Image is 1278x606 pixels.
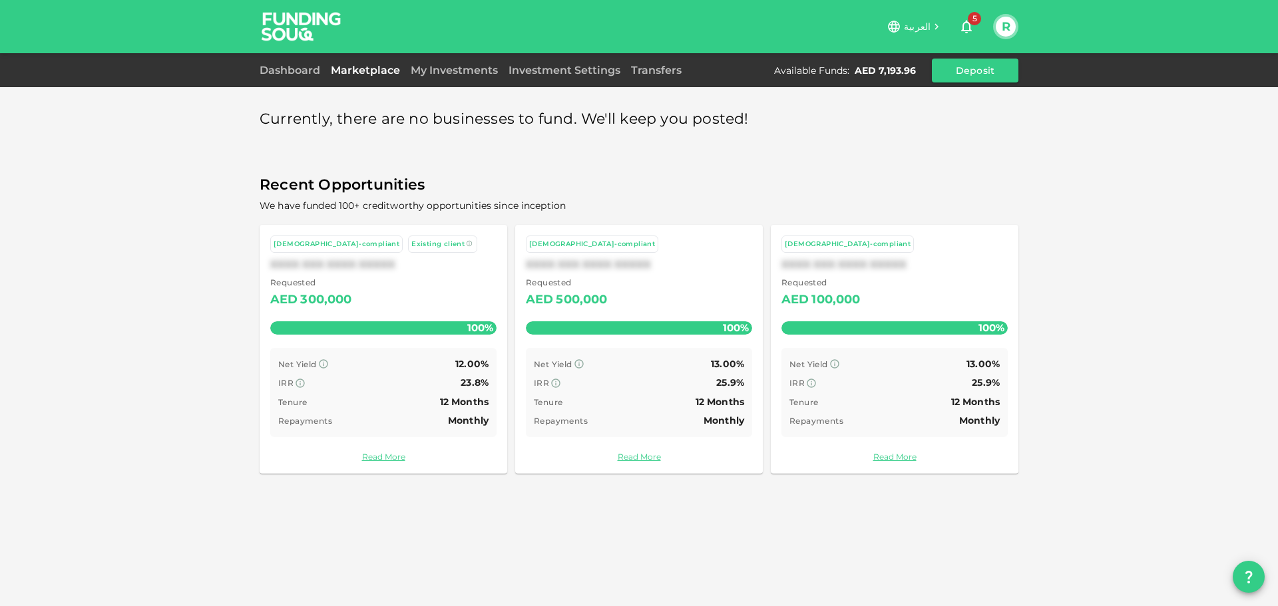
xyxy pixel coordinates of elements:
[556,289,607,311] div: 500,000
[785,239,911,250] div: [DEMOGRAPHIC_DATA]-compliant
[278,378,294,388] span: IRR
[855,64,916,77] div: AED 7,193.96
[534,359,572,369] span: Net Yield
[972,377,1000,388] span: 25.9%
[260,200,566,212] span: We have funded 100+ creditworthy opportunities since inception
[260,172,1018,198] span: Recent Opportunities
[789,416,843,426] span: Repayments
[270,450,497,463] a: Read More
[966,358,1000,370] span: 13.00%
[811,289,860,311] div: 100,000
[529,239,655,250] div: [DEMOGRAPHIC_DATA]-compliant
[515,225,763,474] a: [DEMOGRAPHIC_DATA]-compliantXXXX XXX XXXX XXXXX Requested AED500,000100% Net Yield 13.00% IRR 25....
[771,225,1018,474] a: [DEMOGRAPHIC_DATA]-compliantXXXX XXX XXXX XXXXX Requested AED100,000100% Net Yield 13.00% IRR 25....
[781,289,809,311] div: AED
[411,239,465,248] span: Existing client
[534,378,549,388] span: IRR
[526,258,752,271] div: XXXX XXX XXXX XXXXX
[781,276,861,289] span: Requested
[448,414,489,426] span: Monthly
[260,106,749,132] span: Currently, there are no businesses to fund. We'll keep you posted!
[996,17,1016,37] button: R
[534,397,562,407] span: Tenure
[968,12,981,25] span: 5
[904,21,931,33] span: العربية
[270,276,352,289] span: Requested
[781,450,1008,463] a: Read More
[461,377,489,388] span: 23.8%
[260,225,507,474] a: [DEMOGRAPHIC_DATA]-compliant Existing clientXXXX XXX XXXX XXXXX Requested AED300,000100% Net Yiel...
[464,318,497,337] span: 100%
[270,258,497,271] div: XXXX XXX XXXX XXXXX
[720,318,752,337] span: 100%
[774,64,849,77] div: Available Funds :
[260,64,325,76] a: Dashboard
[953,13,980,40] button: 5
[711,358,744,370] span: 13.00%
[278,416,332,426] span: Repayments
[781,258,1008,271] div: XXXX XXX XXXX XXXXX
[278,397,307,407] span: Tenure
[959,414,1000,426] span: Monthly
[526,276,608,289] span: Requested
[932,59,1018,82] button: Deposit
[534,416,588,426] span: Repayments
[716,377,744,388] span: 25.9%
[951,396,1000,408] span: 12 Months
[704,414,744,426] span: Monthly
[789,378,805,388] span: IRR
[789,397,818,407] span: Tenure
[455,358,489,370] span: 12.00%
[405,64,503,76] a: My Investments
[503,64,626,76] a: Investment Settings
[696,396,744,408] span: 12 Months
[325,64,405,76] a: Marketplace
[526,450,752,463] a: Read More
[789,359,828,369] span: Net Yield
[270,289,298,311] div: AED
[278,359,317,369] span: Net Yield
[274,239,399,250] div: [DEMOGRAPHIC_DATA]-compliant
[526,289,553,311] div: AED
[1233,561,1265,593] button: question
[975,318,1008,337] span: 100%
[626,64,687,76] a: Transfers
[440,396,489,408] span: 12 Months
[300,289,351,311] div: 300,000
